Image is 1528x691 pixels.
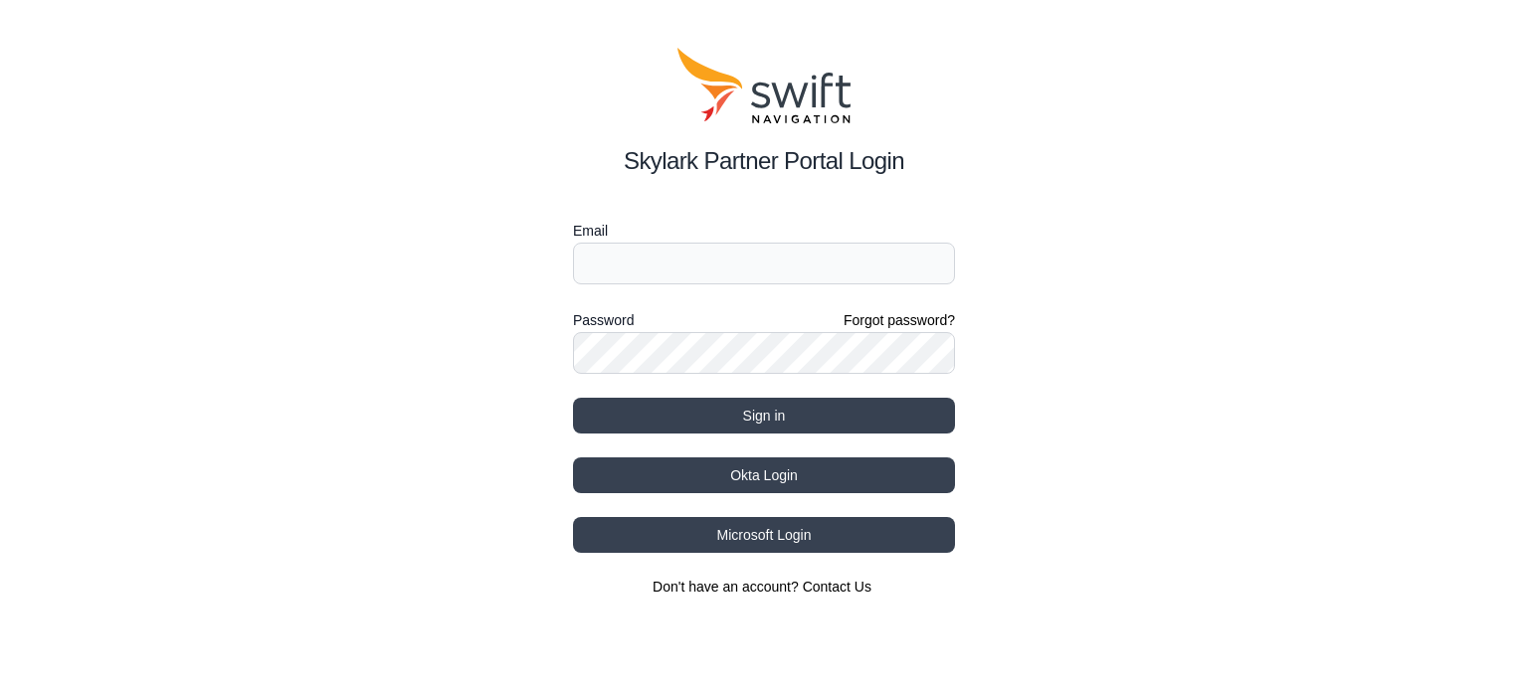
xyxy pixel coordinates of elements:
[573,457,955,493] button: Okta Login
[573,577,955,597] section: Don't have an account?
[573,308,634,332] label: Password
[573,517,955,553] button: Microsoft Login
[573,219,955,243] label: Email
[803,579,871,595] a: Contact Us
[573,398,955,433] button: Sign in
[573,143,955,179] h2: Skylark Partner Portal Login
[844,310,955,330] a: Forgot password?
